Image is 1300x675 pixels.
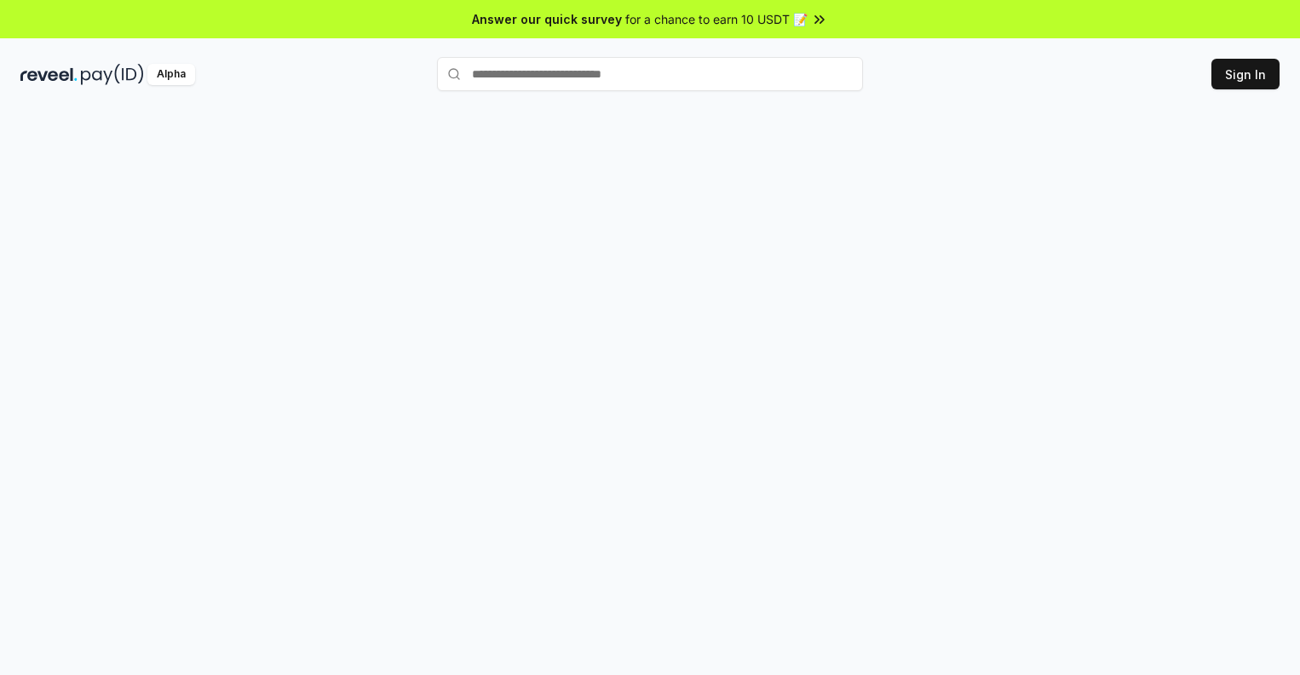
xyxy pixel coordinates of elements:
[147,64,195,85] div: Alpha
[81,64,144,85] img: pay_id
[625,10,808,28] span: for a chance to earn 10 USDT 📝
[472,10,622,28] span: Answer our quick survey
[1211,59,1280,89] button: Sign In
[20,64,78,85] img: reveel_dark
